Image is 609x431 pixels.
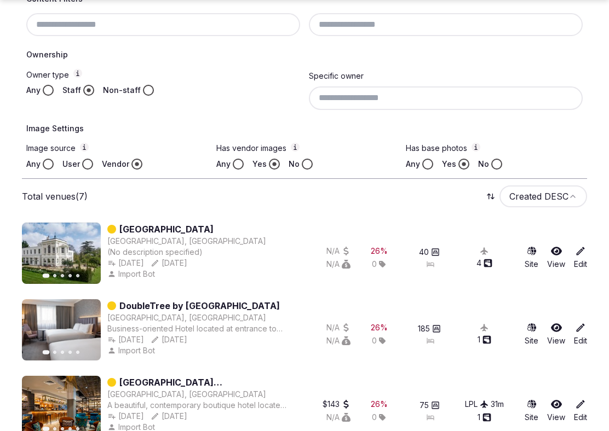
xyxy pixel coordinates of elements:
[43,273,50,278] button: Go to slide 1
[26,49,583,60] h4: Ownership
[442,159,456,170] label: Yes
[547,246,565,270] a: View
[372,259,377,270] span: 0
[323,399,351,410] button: $143
[574,322,587,346] a: Edit
[151,334,187,345] button: [DATE]
[107,236,266,247] button: [GEOGRAPHIC_DATA], [GEOGRAPHIC_DATA]
[326,335,351,346] button: N/A
[476,258,492,269] div: 4
[291,143,300,152] button: Has vendor images
[61,351,64,354] button: Go to slide 3
[371,322,388,333] button: 26%
[151,258,187,269] button: [DATE]
[26,143,203,154] label: Image source
[22,190,88,202] p: Total venues (7)
[465,399,489,410] button: LPL
[419,247,429,258] span: 40
[478,412,491,423] button: 1
[53,351,56,354] button: Go to slide 2
[478,334,491,345] button: 1
[76,351,79,354] button: Go to slide 5
[525,399,538,423] a: Site
[491,399,504,410] button: 31m
[61,274,64,277] button: Go to slide 3
[26,159,41,170] label: Any
[107,411,144,422] button: [DATE]
[326,246,351,257] button: N/A
[371,399,388,410] div: 26 %
[419,247,440,258] button: 40
[107,323,287,334] div: Business-oriented Hotel located at entrance to [GEOGRAPHIC_DATA], adjacent to [GEOGRAPHIC_DATA] a...
[371,246,388,257] button: 26%
[22,223,101,284] img: Featured image for Monkey Island Estate
[574,399,587,423] a: Edit
[68,427,72,430] button: Go to slide 4
[103,85,141,96] label: Non-staff
[107,312,266,323] button: [GEOGRAPHIC_DATA], [GEOGRAPHIC_DATA]
[326,412,351,423] button: N/A
[80,143,89,152] button: Image source
[107,258,144,269] div: [DATE]
[547,322,565,346] a: View
[53,274,56,277] button: Go to slide 2
[107,269,157,279] div: Import Bot
[62,85,81,96] label: Staff
[371,246,388,257] div: 26 %
[420,400,440,411] button: 75
[151,411,187,422] button: [DATE]
[418,323,441,334] button: 185
[22,299,101,360] img: Featured image for DoubleTree by Hilton Dartford Bridge
[62,159,80,170] label: User
[53,427,56,430] button: Go to slide 2
[289,159,300,170] label: No
[371,322,388,333] div: 26 %
[68,351,72,354] button: Go to slide 4
[43,427,50,431] button: Go to slide 1
[107,334,144,345] button: [DATE]
[326,259,351,270] button: N/A
[406,159,420,170] label: Any
[102,159,129,170] label: Vendor
[68,274,72,277] button: Go to slide 4
[26,69,300,80] label: Owner type
[107,345,157,356] button: Import Bot
[216,159,231,170] label: Any
[525,246,538,270] a: Site
[309,71,364,80] label: Specific owner
[547,399,565,423] a: View
[76,274,79,277] button: Go to slide 5
[420,400,429,411] span: 75
[372,412,377,423] span: 0
[372,335,377,346] span: 0
[472,143,480,152] button: Has base photos
[478,159,489,170] label: No
[326,322,351,333] button: N/A
[26,85,41,96] label: Any
[73,69,82,78] button: Owner type
[107,247,266,258] div: (No description specified)
[491,399,504,410] div: 31 m
[107,400,287,411] div: A beautiful, contemporary boutique hotel located in the heart of the historic city of [GEOGRAPHIC...
[371,399,388,410] button: 26%
[107,389,266,400] div: [GEOGRAPHIC_DATA], [GEOGRAPHIC_DATA]
[418,323,430,334] span: 185
[525,322,538,346] a: Site
[252,159,267,170] label: Yes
